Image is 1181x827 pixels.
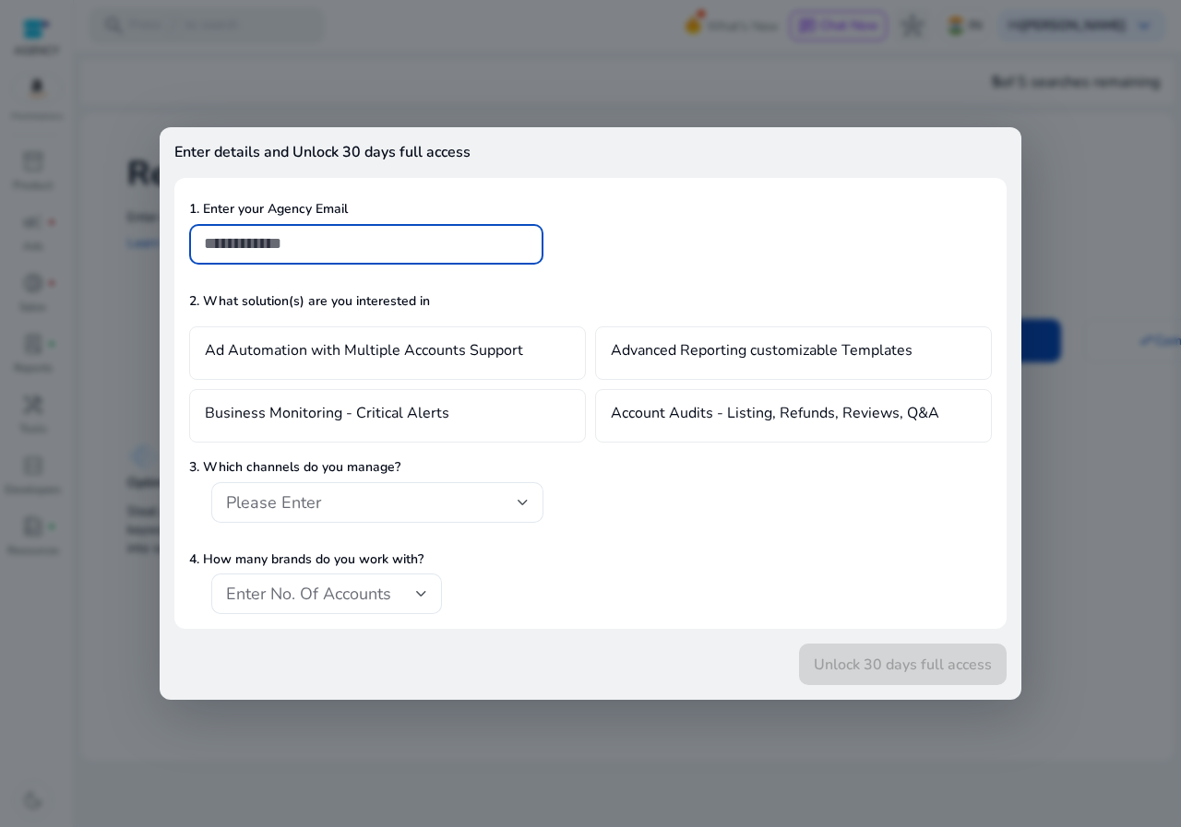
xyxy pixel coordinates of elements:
h4: Enter details and Unlock 30 days full access [174,144,1007,178]
p: 2. What solution(s) are you interested in [189,291,992,311]
h4: Advanced Reporting customizable Templates [611,342,913,364]
span: Please Enter [226,491,321,514]
p: 1. Enter your Agency Email [189,199,992,219]
p: 3. Which channels do you manage? [189,457,992,477]
p: 4. How many brands do you work with? [189,549,992,569]
span: Enter No. Of Accounts [226,583,391,605]
h4: Ad Automation with Multiple Accounts Support [205,342,523,364]
h4: Account Audits - Listing, Refunds, Reviews, Q&A [611,405,939,427]
h4: Business Monitoring - Critical Alerts [205,405,449,427]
